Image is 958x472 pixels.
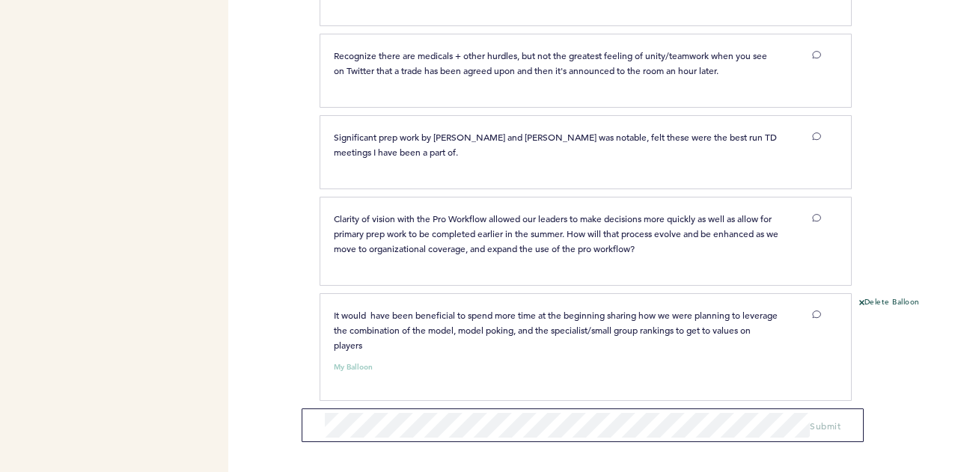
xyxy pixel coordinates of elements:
[859,297,920,309] button: Delete Balloon
[810,418,840,433] button: Submit
[334,212,781,254] span: Clarity of vision with the Pro Workflow allowed our leaders to make decisions more quickly as wel...
[334,131,779,158] span: Significant prep work by [PERSON_NAME] and [PERSON_NAME] was notable, felt these were the best ru...
[334,364,373,371] small: My Balloon
[334,309,780,351] span: It would have been beneficial to spend more time at the beginning sharing how we were planning to...
[334,49,769,76] span: Recognize there are medicals + other hurdles, but not the greatest feeling of unity/teamwork when...
[810,420,840,432] span: Submit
